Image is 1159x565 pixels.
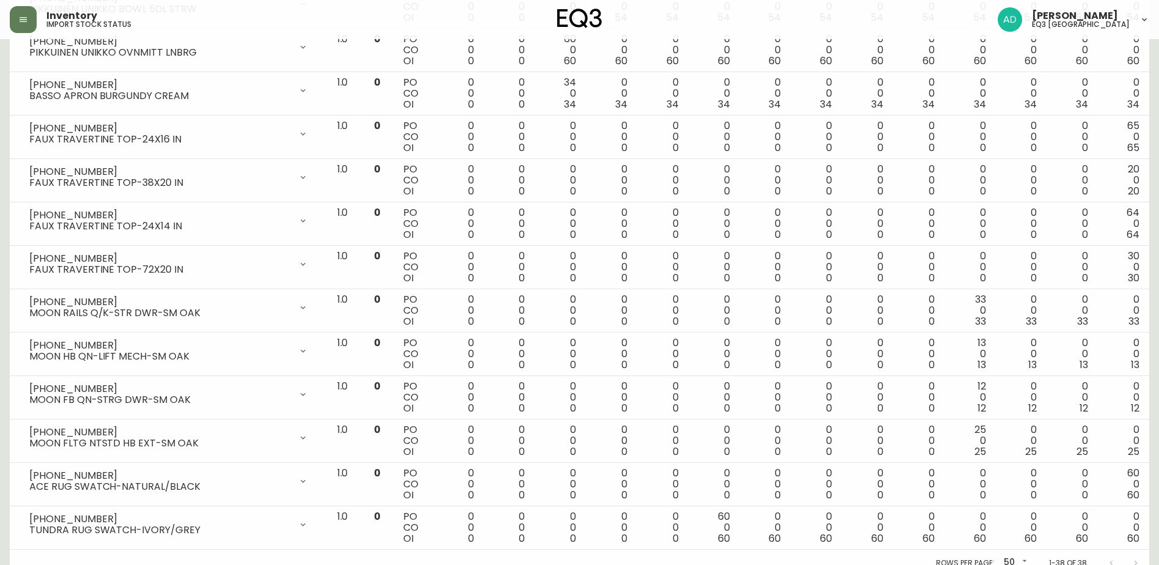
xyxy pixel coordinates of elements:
div: 0 0 [1108,34,1139,67]
div: 0 0 [852,251,883,284]
td: 1.0 [327,72,364,116]
div: 0 0 [698,164,730,197]
div: [PHONE_NUMBER] [29,166,291,177]
span: 0 [468,97,474,111]
span: 34 [820,97,832,111]
div: 0 0 [800,77,832,110]
td: 1.0 [327,289,364,333]
div: 0 0 [800,120,832,153]
span: 30 [1128,271,1139,285]
div: FAUX TRAVERTINE TOP-24X16 IN [29,134,291,145]
div: 0 0 [954,251,986,284]
div: 0 0 [852,120,883,153]
div: 0 0 [494,120,525,153]
span: 34 [667,97,679,111]
span: 0 [980,271,986,285]
span: 0 [374,379,381,393]
h5: import stock status [46,21,131,28]
span: 33 [1128,314,1139,328]
span: 0 [519,314,525,328]
div: 0 0 [494,207,525,240]
div: [PHONE_NUMBER] [29,383,291,394]
span: 0 [570,358,576,372]
span: 0 [724,358,730,372]
span: 0 [374,336,381,350]
div: PIKKUINEN UNIKKO OVNMITT LNBRG [29,47,291,58]
span: 60 [615,54,627,68]
span: 0 [775,314,781,328]
span: 0 [775,227,781,242]
span: 0 [374,75,381,89]
span: 60 [1127,54,1139,68]
div: 0 0 [698,77,730,110]
div: 0 0 [698,294,730,327]
span: 60 [923,54,935,68]
span: 0 [724,314,730,328]
span: 0 [929,314,935,328]
div: 0 0 [903,77,935,110]
span: 0 [468,141,474,155]
span: 0 [929,141,935,155]
div: 0 0 [596,34,627,67]
div: PO CO [403,294,423,327]
span: 0 [519,227,525,242]
div: 0 0 [903,207,935,240]
span: 0 [1082,227,1088,242]
div: 0 0 [903,164,935,197]
span: 0 [877,141,883,155]
div: 0 0 [1056,251,1088,284]
div: [PHONE_NUMBER] [29,297,291,308]
div: 0 0 [698,120,730,153]
span: 0 [929,227,935,242]
span: 0 [1031,271,1037,285]
span: 0 [877,184,883,198]
span: 0 [980,141,986,155]
span: 33 [1026,314,1037,328]
div: [PHONE_NUMBER] [29,340,291,351]
div: [PHONE_NUMBER] [29,210,291,221]
td: 1.0 [327,202,364,246]
span: 0 [570,271,576,285]
div: 20 0 [1108,164,1139,197]
div: 0 0 [750,338,781,371]
div: PO CO [403,251,423,284]
div: 0 0 [903,251,935,284]
span: 0 [519,271,525,285]
div: 0 0 [494,77,525,110]
span: OI [403,141,414,155]
div: PO CO [403,34,423,67]
div: 0 0 [698,34,730,67]
h5: eq3 [GEOGRAPHIC_DATA] [1032,21,1130,28]
div: 0 0 [903,120,935,153]
div: 0 0 [954,164,986,197]
span: 34 [769,97,781,111]
div: 0 0 [954,77,986,110]
div: 0 0 [750,120,781,153]
div: 0 0 [750,251,781,284]
div: 0 0 [698,338,730,371]
div: 0 0 [1056,294,1088,327]
span: 0 [374,162,381,176]
span: OI [403,54,414,68]
span: 0 [519,184,525,198]
span: 60 [564,54,576,68]
span: 0 [929,271,935,285]
span: 0 [621,358,627,372]
div: 0 0 [494,294,525,327]
span: OI [403,271,414,285]
div: 0 0 [1056,77,1088,110]
div: PO CO [403,338,423,371]
div: 0 0 [647,77,679,110]
span: 0 [826,227,832,242]
div: 0 0 [1108,77,1139,110]
span: 0 [826,314,832,328]
span: 0 [673,184,679,198]
div: [PHONE_NUMBER]FAUX TRAVERTINE TOP-24X14 IN [20,207,318,234]
div: 0 0 [494,251,525,284]
span: 34 [923,97,935,111]
span: 0 [621,184,627,198]
span: 0 [621,314,627,328]
div: 0 0 [852,77,883,110]
div: 0 0 [544,251,576,284]
div: 0 0 [750,77,781,110]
